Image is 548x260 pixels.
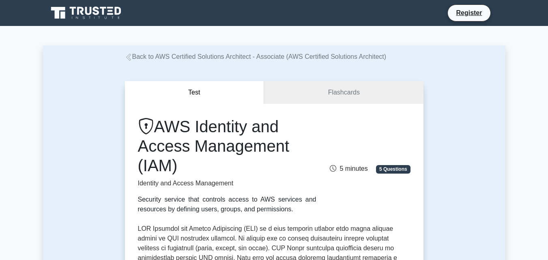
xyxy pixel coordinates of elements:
a: Flashcards [264,81,423,104]
div: Security service that controls access to AWS services and resources by defining users, groups, an... [138,195,316,214]
span: 5 Questions [376,165,410,173]
p: Identity and Access Management [138,178,316,188]
h1: AWS Identity and Access Management (IAM) [138,117,316,175]
a: Back to AWS Certified Solutions Architect - Associate (AWS Certified Solutions Architect) [125,53,387,60]
button: Test [125,81,264,104]
span: 5 minutes [330,165,367,172]
a: Register [451,8,487,18]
